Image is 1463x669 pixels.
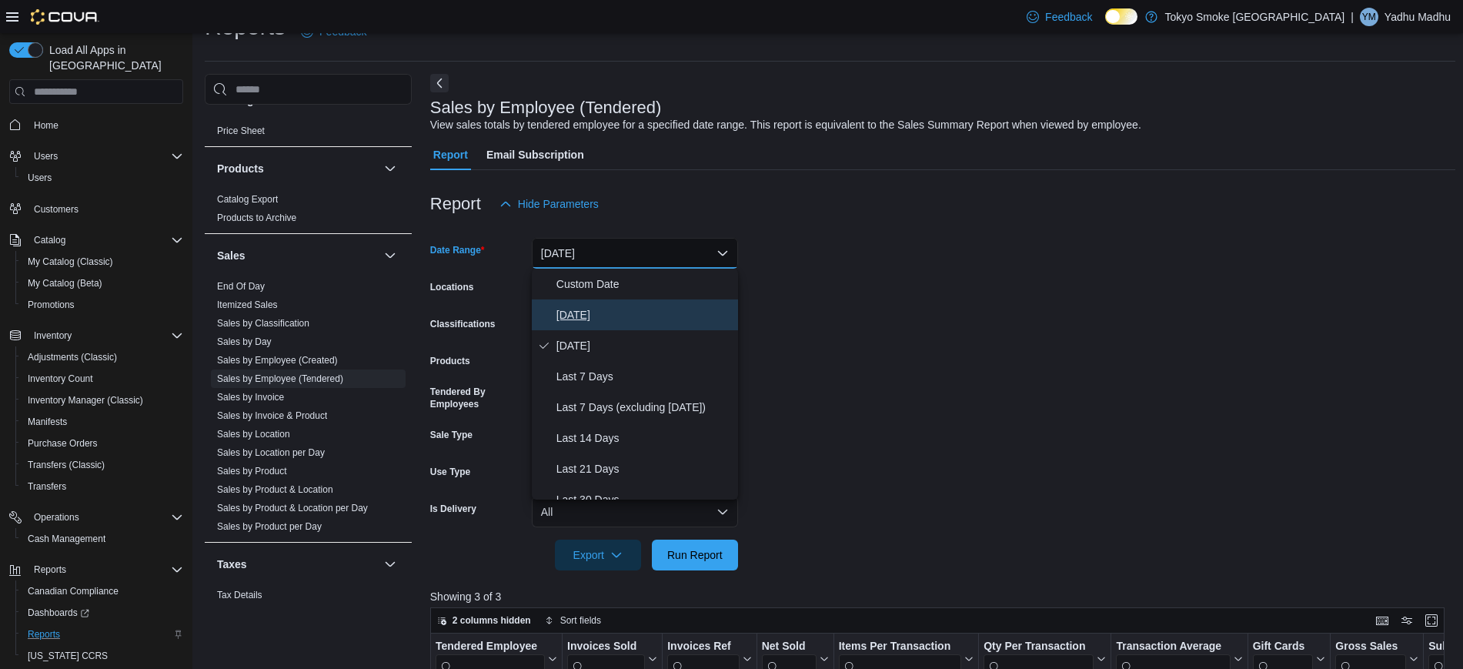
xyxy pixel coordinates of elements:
[43,42,183,73] span: Load All Apps in [GEOGRAPHIC_DATA]
[217,373,343,384] a: Sales by Employee (Tendered)
[22,582,125,600] a: Canadian Compliance
[1335,640,1406,654] div: Gross Sales
[28,231,183,249] span: Catalog
[28,560,183,579] span: Reports
[22,348,183,366] span: Adjustments (Classic)
[28,628,60,641] span: Reports
[667,547,723,563] span: Run Report
[556,275,732,293] span: Custom Date
[22,647,114,665] a: [US_STATE] CCRS
[217,483,333,496] span: Sales by Product & Location
[217,447,325,459] span: Sales by Location per Day
[28,147,64,166] button: Users
[1252,640,1313,654] div: Gift Cards
[1351,8,1354,26] p: |
[22,253,119,271] a: My Catalog (Classic)
[217,212,296,224] span: Products to Archive
[22,413,73,431] a: Manifests
[556,367,732,386] span: Last 7 Days
[567,640,645,654] div: Invoices Sold
[430,195,481,213] h3: Report
[217,502,368,514] span: Sales by Product & Location per Day
[1165,8,1345,26] p: Tokyo Smoke [GEOGRAPHIC_DATA]
[15,167,189,189] button: Users
[15,476,189,497] button: Transfers
[28,459,105,471] span: Transfers (Classic)
[22,625,66,644] a: Reports
[564,540,632,570] span: Export
[217,557,247,572] h3: Taxes
[430,318,496,330] label: Classifications
[3,507,189,528] button: Operations
[555,540,641,570] button: Export
[430,244,485,256] label: Date Range
[493,189,605,219] button: Hide Parameters
[28,199,183,219] span: Customers
[217,336,272,348] span: Sales by Day
[556,429,732,447] span: Last 14 Days
[217,355,338,366] a: Sales by Employee (Created)
[217,429,290,440] a: Sales by Location
[28,116,65,135] a: Home
[15,346,189,368] button: Adjustments (Classic)
[15,411,189,433] button: Manifests
[1373,611,1391,630] button: Keyboard shortcuts
[217,373,343,385] span: Sales by Employee (Tendered)
[518,196,599,212] span: Hide Parameters
[430,281,474,293] label: Locations
[28,326,183,345] span: Inventory
[1020,2,1098,32] a: Feedback
[431,611,537,630] button: 2 columns hidden
[3,229,189,251] button: Catalog
[22,434,104,453] a: Purchase Orders
[1045,9,1092,25] span: Feedback
[532,238,738,269] button: [DATE]
[15,580,189,602] button: Canadian Compliance
[217,391,284,403] span: Sales by Invoice
[761,640,816,654] div: Net Sold
[205,277,412,542] div: Sales
[34,234,65,246] span: Catalog
[22,253,183,271] span: My Catalog (Classic)
[15,624,189,645] button: Reports
[1360,8,1378,26] div: Yadhu Madhu
[28,299,75,311] span: Promotions
[28,373,93,385] span: Inventory Count
[22,647,183,665] span: Washington CCRS
[984,640,1094,654] div: Qty Per Transaction
[532,269,738,500] div: Select listbox
[22,413,183,431] span: Manifests
[34,564,66,576] span: Reports
[486,139,584,170] span: Email Subscription
[217,557,378,572] button: Taxes
[34,119,58,132] span: Home
[3,113,189,135] button: Home
[560,614,601,627] span: Sort fields
[453,614,531,627] span: 2 columns hidden
[217,428,290,440] span: Sales by Location
[31,9,99,25] img: Cova
[217,392,284,403] a: Sales by Invoice
[28,231,72,249] button: Catalog
[217,248,378,263] button: Sales
[430,74,449,92] button: Next
[28,437,98,450] span: Purchase Orders
[28,607,89,619] span: Dashboards
[217,466,287,477] a: Sales by Product
[22,604,183,622] span: Dashboards
[217,281,265,292] a: End Of Day
[430,117,1141,133] div: View sales totals by tendered employee for a specified date range. This report is equivalent to t...
[217,299,278,311] span: Itemized Sales
[22,391,183,410] span: Inventory Manager (Classic)
[217,317,309,329] span: Sales by Classification
[430,503,476,515] label: Is Delivery
[22,456,111,474] a: Transfers (Classic)
[217,465,287,477] span: Sales by Product
[22,296,183,314] span: Promotions
[22,391,149,410] a: Inventory Manager (Classic)
[15,390,189,411] button: Inventory Manager (Classic)
[381,555,399,574] button: Taxes
[430,466,470,478] label: Use Type
[1105,8,1137,25] input: Dark Mode
[430,386,526,410] label: Tendered By Employees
